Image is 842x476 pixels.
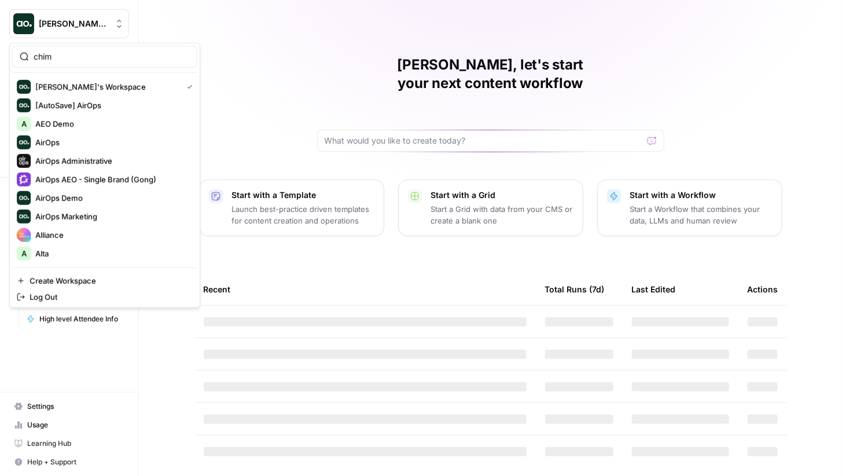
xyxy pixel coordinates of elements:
img: Nick's Workspace Logo [13,13,34,34]
span: High level Attendee Info [39,314,124,324]
img: AirOps AEO - Single Brand (Gong) Logo [17,173,31,186]
button: Start with a TemplateLaunch best-practice driven templates for content creation and operations [199,180,384,236]
p: Start with a Workflow [630,189,773,201]
span: [PERSON_NAME]'s Workspace [39,18,109,30]
span: A [21,118,27,130]
span: [PERSON_NAME]'s Workspace [35,81,178,93]
div: Total Runs (7d) [545,273,605,305]
button: Start with a GridStart a Grid with data from your CMS or create a blank one [398,180,583,236]
div: Actions [748,273,778,305]
span: AirOps [35,137,188,148]
p: Launch best-practice driven templates for content creation and operations [232,203,374,226]
p: Start with a Template [232,189,374,201]
input: What would you like to create today? [325,135,643,147]
input: Search Workspaces [34,51,190,63]
span: AEO Demo [35,118,188,130]
span: Alliance [35,229,188,241]
button: Help + Support [9,453,129,471]
span: AirOps Marketing [35,211,188,222]
button: Start with a WorkflowStart a Workflow that combines your data, LLMs and human review [597,180,782,236]
p: Start with a Grid [431,189,573,201]
h1: [PERSON_NAME], let's start your next content workflow [317,56,664,93]
a: Settings [9,397,129,416]
div: Recent [204,273,527,305]
img: [AutoSave] AirOps Logo [17,98,31,112]
p: Start a Workflow that combines your data, LLMs and human review [630,203,773,226]
button: Workspace: Nick's Workspace [9,9,129,38]
span: A [21,248,27,259]
div: Workspace: Nick's Workspace [9,43,200,308]
span: Settings [27,401,124,412]
img: Alliance Logo [17,228,31,242]
div: Last Edited [632,273,676,305]
img: AirOps Marketing Logo [17,210,31,224]
span: [AutoSave] AirOps [35,100,188,111]
a: Usage [9,416,129,434]
span: Learning Hub [27,438,124,449]
span: Alta [35,248,188,259]
span: AirOps Administrative [35,155,188,167]
a: Create Workspace [12,273,197,289]
span: Create Workspace [30,275,188,287]
a: Learning Hub [9,434,129,453]
span: Help + Support [27,457,124,467]
span: AirOps AEO - Single Brand (Gong) [35,174,188,185]
span: Usage [27,420,124,430]
img: AirOps Demo Logo [17,191,31,205]
a: High level Attendee Info [21,310,129,328]
img: AirOps Administrative Logo [17,154,31,168]
span: AirOps Demo [35,192,188,204]
span: Log Out [30,291,188,303]
a: Log Out [12,289,197,305]
img: Nick's Workspace Logo [17,80,31,94]
img: AirOps Logo [17,136,31,149]
p: Start a Grid with data from your CMS or create a blank one [431,203,573,226]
